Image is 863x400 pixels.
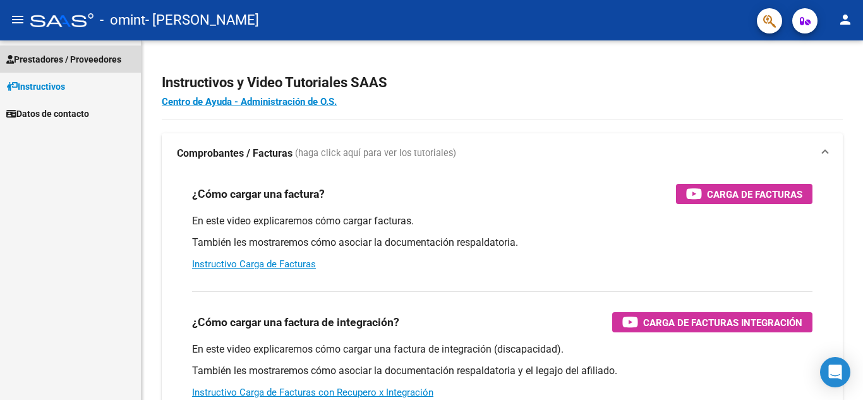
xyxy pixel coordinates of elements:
div: Open Intercom Messenger [820,357,850,387]
h2: Instructivos y Video Tutoriales SAAS [162,71,843,95]
a: Instructivo Carga de Facturas [192,258,316,270]
span: - omint [100,6,145,34]
p: También les mostraremos cómo asociar la documentación respaldatoria. [192,236,812,250]
a: Instructivo Carga de Facturas con Recupero x Integración [192,387,433,398]
mat-icon: person [838,12,853,27]
mat-expansion-panel-header: Comprobantes / Facturas (haga click aquí para ver los tutoriales) [162,133,843,174]
span: Carga de Facturas Integración [643,315,802,330]
h3: ¿Cómo cargar una factura? [192,185,325,203]
span: Datos de contacto [6,107,89,121]
span: Prestadores / Proveedores [6,52,121,66]
span: (haga click aquí para ver los tutoriales) [295,147,456,161]
strong: Comprobantes / Facturas [177,147,293,161]
a: Centro de Ayuda - Administración de O.S. [162,96,337,107]
mat-icon: menu [10,12,25,27]
h3: ¿Cómo cargar una factura de integración? [192,313,399,331]
p: También les mostraremos cómo asociar la documentación respaldatoria y el legajo del afiliado. [192,364,812,378]
button: Carga de Facturas Integración [612,312,812,332]
button: Carga de Facturas [676,184,812,204]
span: Carga de Facturas [707,186,802,202]
span: - [PERSON_NAME] [145,6,259,34]
p: En este video explicaremos cómo cargar facturas. [192,214,812,228]
span: Instructivos [6,80,65,94]
p: En este video explicaremos cómo cargar una factura de integración (discapacidad). [192,342,812,356]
